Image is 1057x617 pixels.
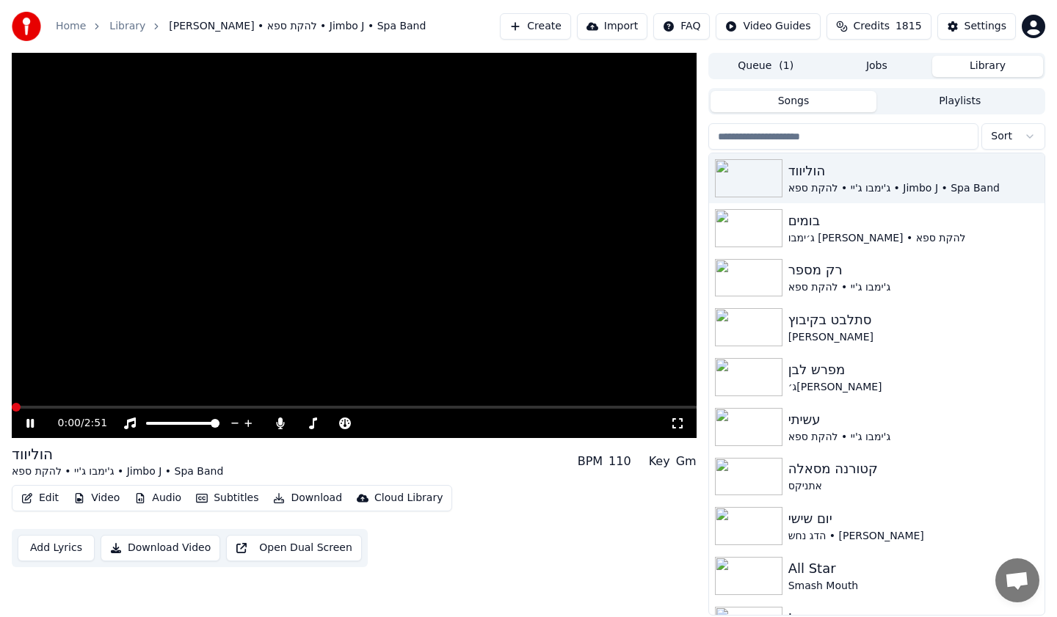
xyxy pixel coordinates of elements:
div: All Star [788,558,1039,579]
span: 1815 [896,19,922,34]
div: סתלבט בקיבוץ [788,310,1039,330]
div: בומים [788,211,1039,231]
span: 2:51 [84,416,107,431]
div: ג'ימבו ג'יי • להקת ספא • Jimbo J • Spa Band [788,181,1039,196]
button: Download [267,488,348,508]
div: Smash Mouth [788,579,1039,594]
img: youka [12,12,41,41]
div: אתניקס [788,479,1039,494]
div: [PERSON_NAME] [788,330,1039,345]
button: Video [68,488,126,508]
div: ג'ימבו ג'יי • להקת ספא [788,430,1039,445]
a: Library [109,19,145,34]
div: הוליווד [788,161,1039,181]
div: Gm [676,453,697,470]
div: הוליווד [12,444,223,464]
button: Import [577,13,647,40]
div: 110 [609,453,631,470]
div: יום שישי [788,508,1039,529]
nav: breadcrumb [56,19,426,34]
div: Cloud Library [374,491,443,505]
button: Subtitles [190,488,264,508]
button: Download Video [101,535,220,561]
button: Credits1815 [827,13,931,40]
span: [PERSON_NAME] • להקת ספא • Jimbo J • Spa Band [169,19,426,34]
div: ג׳ימבו [PERSON_NAME] • להקת ספא [788,231,1039,246]
div: קטורנה מסאלה [788,459,1039,479]
button: Audio [128,488,187,508]
div: הדג נחש • [PERSON_NAME] [788,529,1039,544]
div: מפרש לבן [788,359,1039,380]
button: Jobs [821,56,932,77]
div: ג'ימבו ג'יי • להקת ספא [788,280,1039,295]
button: FAQ [653,13,710,40]
div: Settings [965,19,1006,34]
button: Open Dual Screen [226,535,362,561]
div: BPM [578,453,603,470]
span: 0:00 [58,416,81,431]
span: Sort [991,129,1012,144]
button: Playlists [876,91,1043,112]
button: Settings [937,13,1016,40]
button: Queue [711,56,821,77]
div: רק מספר [788,260,1039,280]
button: Video Guides [716,13,820,40]
button: Create [500,13,571,40]
div: עשיתי [788,409,1039,430]
div: Open chat [995,558,1039,602]
div: / [58,416,93,431]
div: ג׳[PERSON_NAME] [788,380,1039,395]
button: Add Lyrics [18,535,95,561]
span: ( 1 ) [779,59,793,73]
button: Edit [15,488,65,508]
a: Home [56,19,86,34]
button: Library [932,56,1043,77]
button: Songs [711,91,877,112]
div: ג'ימבו ג'יי • להקת ספא • Jimbo J • Spa Band [12,464,223,479]
span: Credits [854,19,890,34]
div: Key [649,453,670,470]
